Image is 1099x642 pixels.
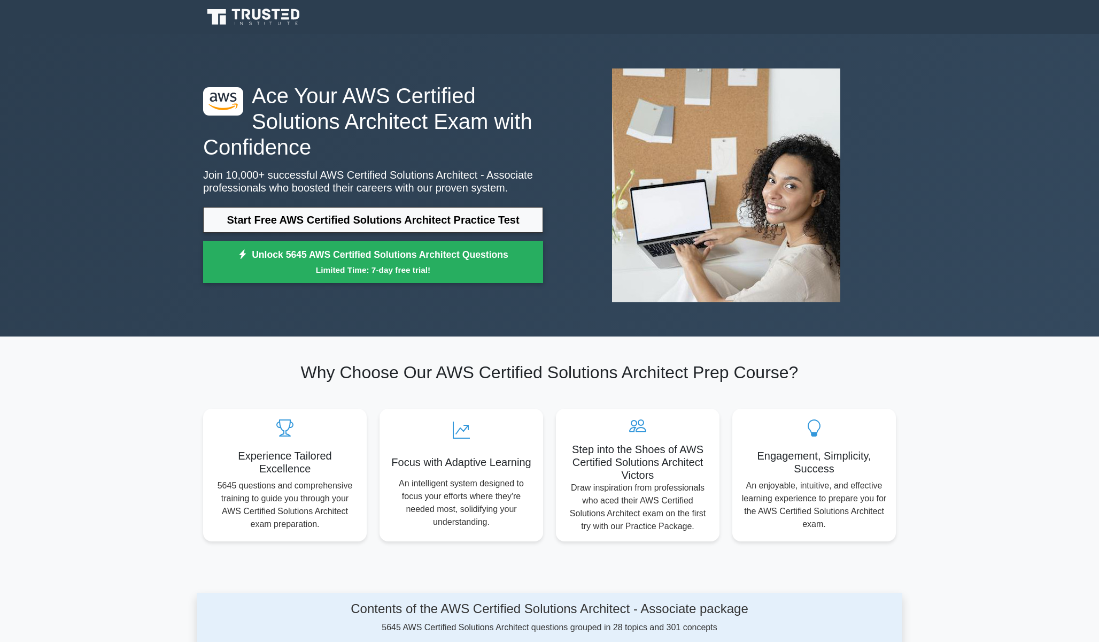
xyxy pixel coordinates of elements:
div: 5645 AWS Certified Solutions Architect questions grouped in 28 topics and 301 concepts [298,601,801,634]
h4: Contents of the AWS Certified Solutions Architect - Associate package [298,601,801,617]
h5: Focus with Adaptive Learning [388,456,535,469]
small: Limited Time: 7-day free trial! [216,264,530,276]
p: An enjoyable, intuitive, and effective learning experience to prepare you for the AWS Certified S... [741,479,887,531]
p: Join 10,000+ successful AWS Certified Solutions Architect - Associate professionals who boosted t... [203,169,543,194]
h5: Engagement, Simplicity, Success [741,449,887,475]
p: An intelligent system designed to focus your efforts where they're needed most, solidifying your ... [388,477,535,529]
h1: Ace Your AWS Certified Solutions Architect Exam with Confidence [203,83,543,160]
p: Draw inspiration from professionals who aced their AWS Certified Solutions Architect exam on the ... [564,481,711,533]
h2: Why Choose Our AWS Certified Solutions Architect Prep Course? [203,362,896,383]
h5: Experience Tailored Excellence [212,449,358,475]
a: Unlock 5645 AWS Certified Solutions Architect QuestionsLimited Time: 7-day free trial! [203,241,543,284]
h5: Step into the Shoes of AWS Certified Solutions Architect Victors [564,443,711,481]
a: Start Free AWS Certified Solutions Architect Practice Test [203,207,543,233]
p: 5645 questions and comprehensive training to guide you through your AWS Certified Solutions Archi... [212,479,358,531]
